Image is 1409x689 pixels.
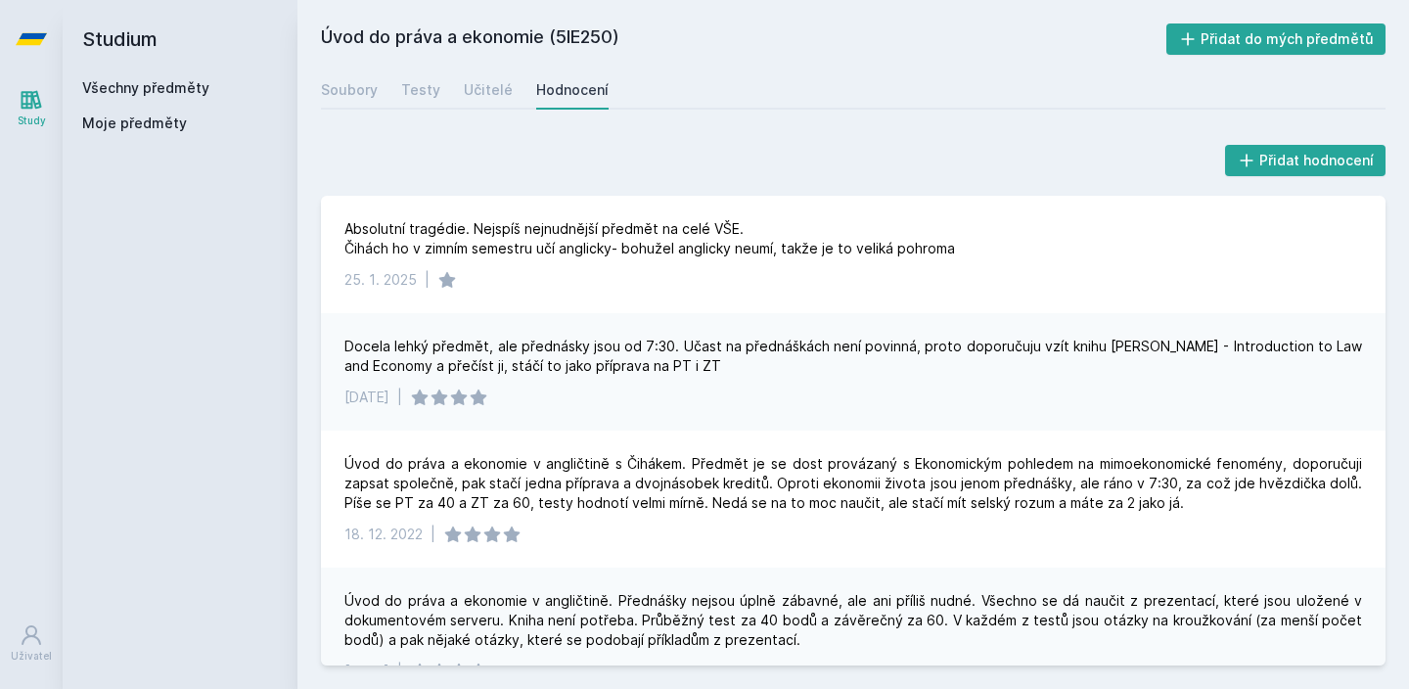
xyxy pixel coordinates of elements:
div: Uživatel [11,649,52,664]
button: Přidat hodnocení [1225,145,1386,176]
div: | [431,525,435,544]
a: Učitelé [464,70,513,110]
div: Učitelé [464,80,513,100]
h2: Úvod do práva a ekonomie (5IE250) [321,23,1166,55]
div: Testy [401,80,440,100]
div: Absolutní tragédie. Nejspíš nejnudnější předmět na celé VŠE. Čihách ho v zimním semestru učí angl... [344,219,955,258]
div: | [425,270,430,290]
div: Úvod do práva a ekonomie v angličtině. Přednášky nejsou úplně zábavné, ale ani příliš nudné. Všec... [344,591,1362,650]
div: Docela lehký předmět, ale přednásky jsou od 7:30. Učast na přednáškách není povinná, proto doporu... [344,337,1362,376]
a: Study [4,78,59,138]
div: Study [18,114,46,128]
div: 25. 1. 2025 [344,270,417,290]
a: Uživatel [4,614,59,673]
div: [DATE] [344,388,389,407]
span: Moje předměty [82,114,187,133]
a: Soubory [321,70,378,110]
div: 18. 12. 2022 [344,525,423,544]
a: Všechny předměty [82,79,209,96]
button: Přidat do mých předmětů [1166,23,1386,55]
a: Hodnocení [536,70,609,110]
div: [DATE] [344,662,389,681]
div: Soubory [321,80,378,100]
div: | [397,388,402,407]
div: Hodnocení [536,80,609,100]
a: Testy [401,70,440,110]
div: | [397,662,402,681]
div: Úvod do práva a ekonomie v angličtině s Čihákem. Předmět je se dost provázaný s Ekonomickým pohle... [344,454,1362,513]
